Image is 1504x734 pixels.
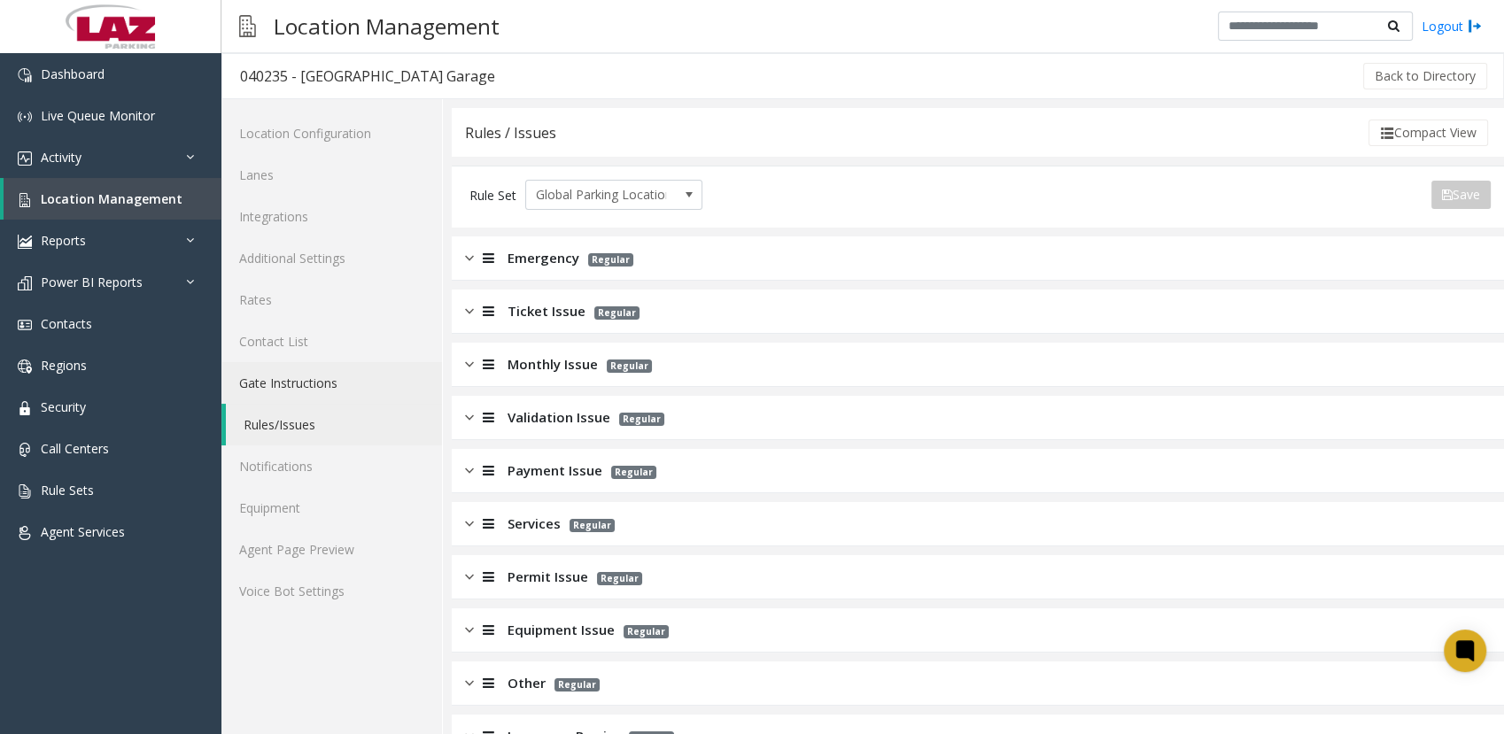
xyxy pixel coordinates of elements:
[465,460,474,481] img: closed
[18,401,32,415] img: 'icon'
[508,567,588,587] span: Permit Issue
[588,253,633,267] span: Regular
[508,673,546,693] span: Other
[41,66,105,82] span: Dashboard
[465,620,474,640] img: closed
[221,112,442,154] a: Location Configuration
[570,519,615,532] span: Regular
[1368,120,1488,146] button: Compact View
[221,529,442,570] a: Agent Page Preview
[41,274,143,290] span: Power BI Reports
[18,443,32,457] img: 'icon'
[41,440,109,457] span: Call Centers
[265,4,508,48] h3: Location Management
[508,460,602,481] span: Payment Issue
[465,354,474,375] img: closed
[1468,17,1482,35] img: logout
[18,193,32,207] img: 'icon'
[221,196,442,237] a: Integrations
[221,237,442,279] a: Additional Settings
[526,181,666,209] span: Global Parking Locations
[221,362,442,404] a: Gate Instructions
[221,487,442,529] a: Equipment
[41,190,182,207] span: Location Management
[18,484,32,498] img: 'icon'
[41,315,92,332] span: Contacts
[465,673,474,693] img: closed
[41,523,125,540] span: Agent Services
[508,407,610,428] span: Validation Issue
[465,567,474,587] img: closed
[597,572,642,585] span: Regular
[465,121,556,144] div: Rules / Issues
[18,526,32,540] img: 'icon'
[18,359,32,374] img: 'icon'
[624,625,669,638] span: Regular
[41,482,94,498] span: Rule Sets
[41,232,86,249] span: Reports
[18,235,32,249] img: 'icon'
[240,65,495,88] div: 040235 - [GEOGRAPHIC_DATA] Garage
[221,154,442,196] a: Lanes
[508,354,598,375] span: Monthly Issue
[239,4,256,48] img: pageIcon
[221,445,442,487] a: Notifications
[508,514,561,534] span: Services
[508,620,615,640] span: Equipment Issue
[1431,181,1491,209] button: Save
[508,301,585,321] span: Ticket Issue
[619,413,664,426] span: Regular
[508,248,579,268] span: Emergency
[18,110,32,124] img: 'icon'
[18,68,32,82] img: 'icon'
[221,570,442,612] a: Voice Bot Settings
[41,107,155,124] span: Live Queue Monitor
[41,357,87,374] span: Regions
[221,279,442,321] a: Rates
[41,398,86,415] span: Security
[465,301,474,321] img: closed
[18,276,32,290] img: 'icon'
[607,359,652,373] span: Regular
[1422,17,1482,35] a: Logout
[18,318,32,332] img: 'icon'
[226,404,442,445] a: Rules/Issues
[4,178,221,220] a: Location Management
[465,407,474,428] img: closed
[554,678,600,692] span: Regular
[465,514,474,534] img: closed
[41,149,81,166] span: Activity
[611,466,656,479] span: Regular
[18,151,32,166] img: 'icon'
[1363,63,1487,89] button: Back to Directory
[465,248,474,268] img: closed
[594,306,640,320] span: Regular
[221,321,442,362] a: Contact List
[469,180,516,210] div: Rule Set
